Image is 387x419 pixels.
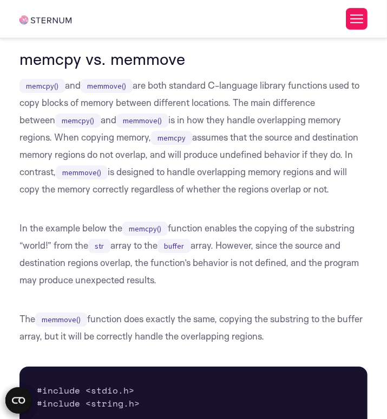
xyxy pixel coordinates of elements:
[55,114,101,128] code: memcpy()
[19,16,72,24] img: sternum iot
[81,79,133,93] code: memmove()
[19,220,368,289] p: In the example below the function enables the copying of the substring “world!” from the array to...
[19,77,368,198] p: and are both standard C-language library functions used to copy blocks of memory between differen...
[122,222,168,236] code: memcpy()
[5,388,31,414] button: Open CMP widget
[88,239,110,253] code: str
[158,239,191,253] code: buffer
[19,50,368,68] h3: memcpy vs. memmove
[56,165,108,179] code: memmove()
[346,8,368,30] button: Toggle Menu
[151,131,192,145] code: memcpy
[19,79,65,93] code: memcpy()
[116,114,168,128] code: memmove()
